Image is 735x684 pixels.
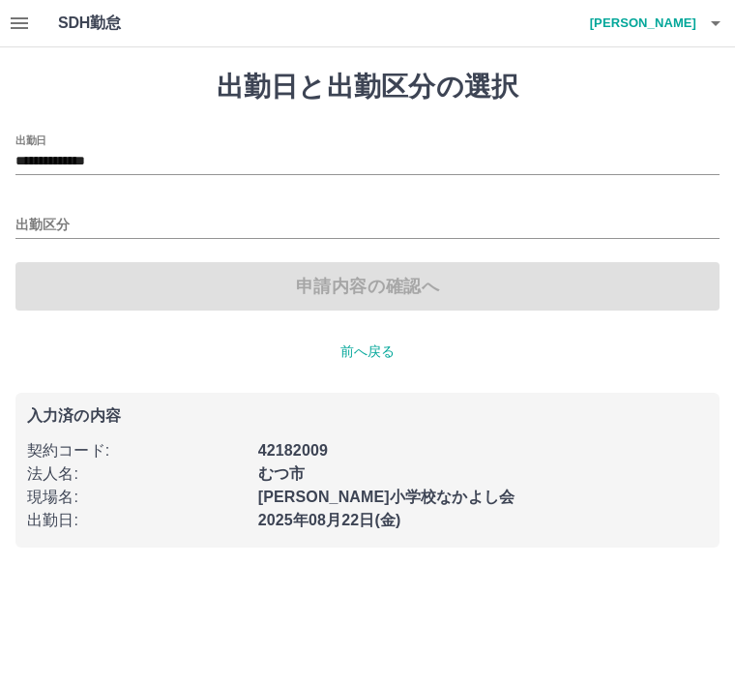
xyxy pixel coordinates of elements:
[258,442,328,459] b: 42182009
[15,71,720,104] h1: 出勤日と出勤区分の選択
[258,512,401,528] b: 2025年08月22日(金)
[15,133,46,147] label: 出勤日
[27,486,247,509] p: 現場名 :
[258,465,305,482] b: むつ市
[27,509,247,532] p: 出勤日 :
[27,408,708,424] p: 入力済の内容
[258,489,514,505] b: [PERSON_NAME]小学校なかよし会
[27,439,247,462] p: 契約コード :
[27,462,247,486] p: 法人名 :
[15,342,720,362] p: 前へ戻る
